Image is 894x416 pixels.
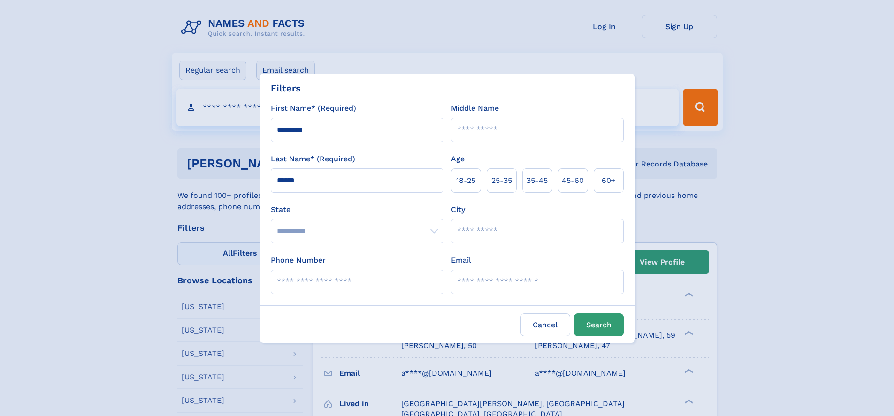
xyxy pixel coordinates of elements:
button: Search [574,313,624,336]
label: Email [451,255,471,266]
span: 45‑60 [562,175,584,186]
span: 18‑25 [456,175,475,186]
label: State [271,204,443,215]
label: First Name* (Required) [271,103,356,114]
label: Middle Name [451,103,499,114]
label: Cancel [520,313,570,336]
label: Last Name* (Required) [271,153,355,165]
div: Filters [271,81,301,95]
span: 25‑35 [491,175,512,186]
label: Age [451,153,465,165]
span: 35‑45 [527,175,548,186]
span: 60+ [602,175,616,186]
label: City [451,204,465,215]
label: Phone Number [271,255,326,266]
